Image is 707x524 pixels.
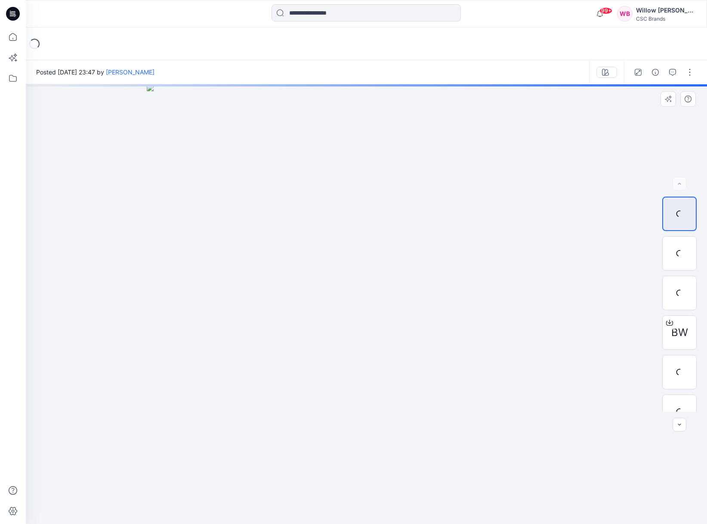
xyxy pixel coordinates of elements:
span: BW [671,325,688,340]
div: CSC Brands [636,15,696,22]
a: [PERSON_NAME] [106,68,154,76]
div: Willow [PERSON_NAME] [636,5,696,15]
div: WB [617,6,633,22]
span: Posted [DATE] 23:47 by [36,68,154,77]
img: eyJhbGciOiJIUzI1NiIsImtpZCI6IjAiLCJzbHQiOiJzZXMiLCJ0eXAiOiJKV1QifQ.eyJkYXRhIjp7InR5cGUiOiJzdG9yYW... [147,84,587,524]
button: Details [648,65,662,79]
span: 99+ [599,7,612,14]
